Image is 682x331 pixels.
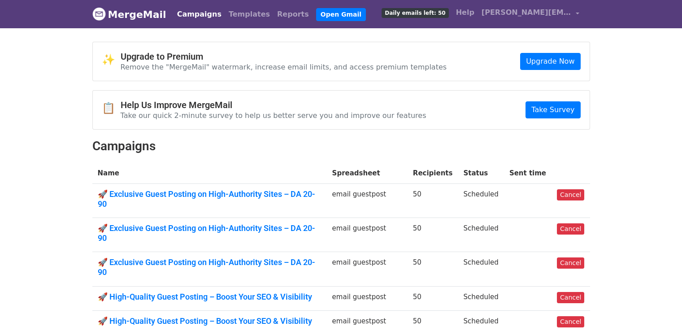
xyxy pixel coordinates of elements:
th: Spreadsheet [327,163,408,184]
td: 50 [408,286,458,311]
th: Sent time [504,163,552,184]
td: Scheduled [458,184,504,218]
span: [PERSON_NAME][EMAIL_ADDRESS][DOMAIN_NAME] [482,7,571,18]
td: 50 [408,252,458,286]
td: email guestpost [327,184,408,218]
a: [PERSON_NAME][EMAIL_ADDRESS][DOMAIN_NAME] [478,4,583,25]
a: Help [452,4,478,22]
a: Cancel [557,189,584,200]
a: Reports [274,5,313,23]
a: Templates [225,5,274,23]
a: 🚀 Exclusive Guest Posting on High-Authority Sites – DA 20-90 [98,223,321,243]
img: MergeMail logo [92,7,106,21]
p: Remove the "MergeMail" watermark, increase email limits, and access premium templates [121,62,447,72]
a: Upgrade Now [520,53,580,70]
a: Cancel [557,257,584,269]
td: email guestpost [327,218,408,252]
a: Cancel [557,316,584,327]
a: MergeMail [92,5,166,24]
a: Campaigns [174,5,225,23]
td: 50 [408,218,458,252]
span: ✨ [102,53,121,66]
a: Take Survey [526,101,580,118]
h2: Campaigns [92,139,590,154]
p: Take our quick 2-minute survey to help us better serve you and improve our features [121,111,426,120]
a: 🚀 Exclusive Guest Posting on High-Authority Sites – DA 20-90 [98,189,321,209]
td: email guestpost [327,252,408,286]
a: Daily emails left: 50 [378,4,452,22]
th: Name [92,163,327,184]
h4: Help Us Improve MergeMail [121,100,426,110]
th: Status [458,163,504,184]
a: 🚀 High-Quality Guest Posting – Boost Your SEO & Visibility [98,316,321,326]
td: 50 [408,184,458,218]
td: Scheduled [458,218,504,252]
a: 🚀 Exclusive Guest Posting on High-Authority Sites – DA 20-90 [98,257,321,277]
th: Recipients [408,163,458,184]
td: email guestpost [327,286,408,311]
a: 🚀 High-Quality Guest Posting – Boost Your SEO & Visibility [98,292,321,302]
span: 📋 [102,102,121,115]
td: Scheduled [458,286,504,311]
a: Cancel [557,223,584,235]
h4: Upgrade to Premium [121,51,447,62]
a: Cancel [557,292,584,303]
a: Open Gmail [316,8,366,21]
span: Daily emails left: 50 [382,8,448,18]
td: Scheduled [458,252,504,286]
